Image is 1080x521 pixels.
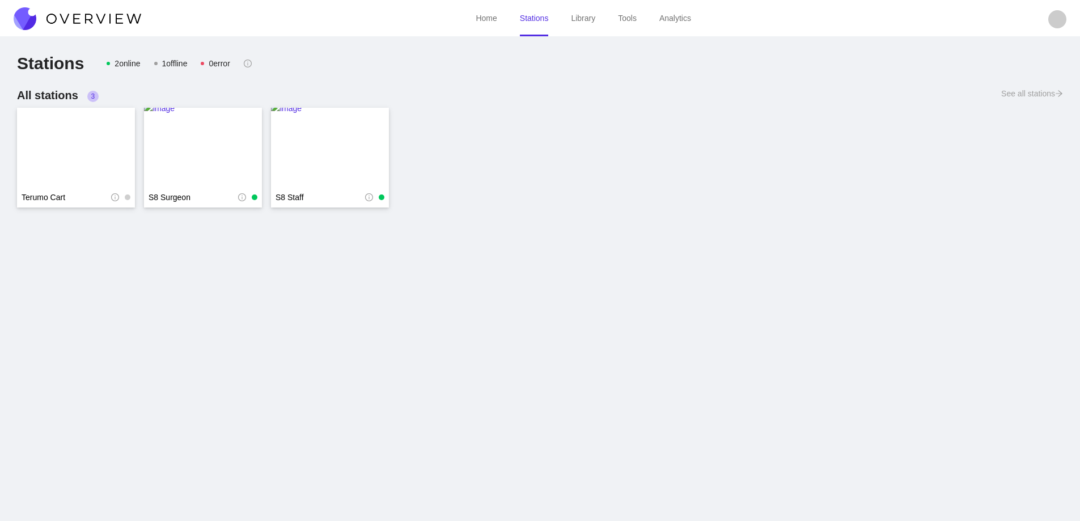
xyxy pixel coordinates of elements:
[238,193,246,201] span: info-circle
[91,92,95,100] span: 3
[17,108,135,187] a: image
[476,14,497,23] a: Home
[271,108,389,187] a: image
[1055,90,1063,98] span: arrow-right
[659,14,691,23] a: Analytics
[271,102,389,193] img: image
[244,60,252,67] span: info-circle
[149,192,238,203] a: S8 Surgeon
[571,14,595,23] a: Library
[115,57,140,70] div: 2 online
[17,87,99,103] h3: All stations
[618,14,637,23] a: Tools
[276,192,365,203] a: S8 Staff
[22,192,111,203] a: Terumo Cart
[111,193,119,201] span: info-circle
[520,14,549,23] a: Stations
[17,102,135,193] img: image
[14,7,141,30] img: Overview
[17,53,84,74] h2: Stations
[365,193,373,201] span: info-circle
[87,91,99,102] sup: 3
[162,57,188,70] div: 1 offline
[1001,87,1063,108] a: See all stationsarrow-right
[144,102,262,193] img: image
[209,57,230,70] div: 0 error
[144,108,262,187] a: image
